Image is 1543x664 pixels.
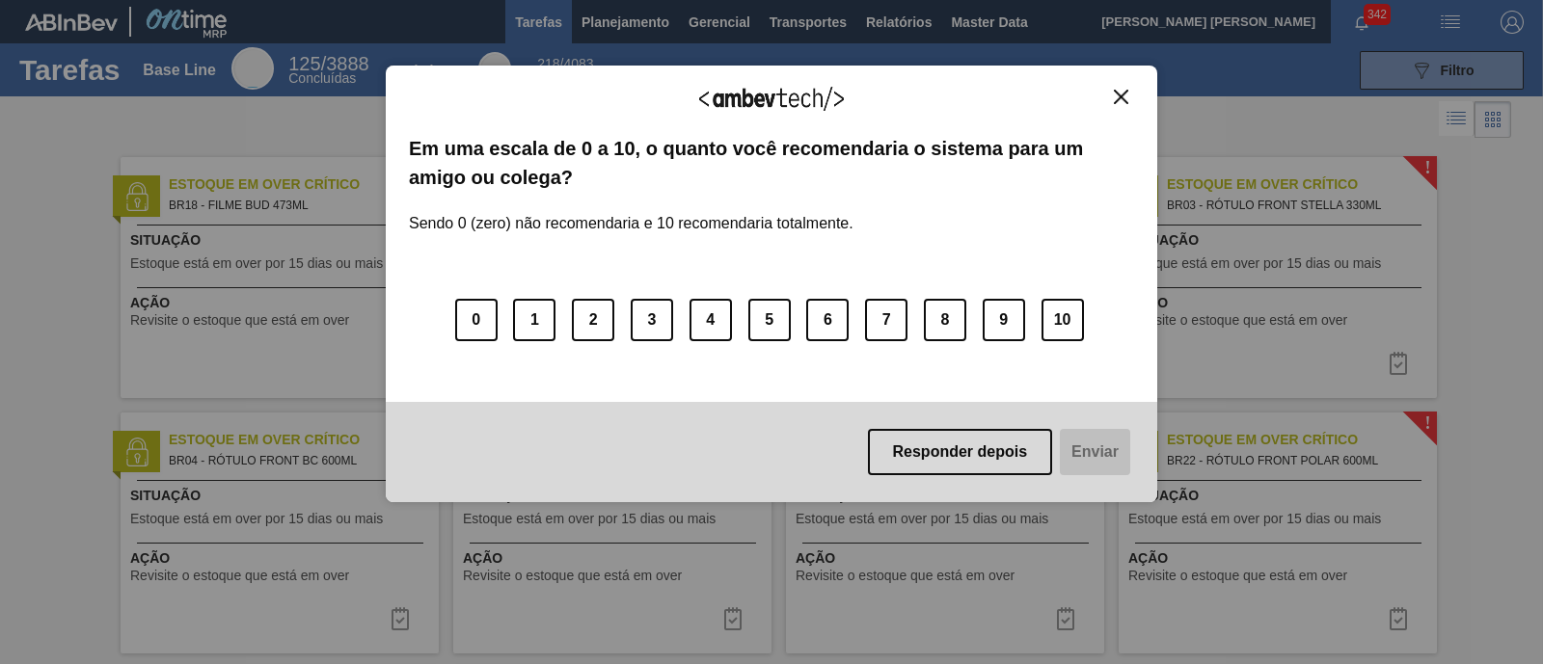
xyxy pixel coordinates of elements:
[572,299,614,341] button: 2
[513,299,555,341] button: 1
[1108,89,1134,105] button: Close
[455,299,498,341] button: 0
[806,299,849,341] button: 6
[924,299,966,341] button: 8
[1114,90,1128,104] img: Close
[690,299,732,341] button: 4
[983,299,1025,341] button: 9
[865,299,907,341] button: 7
[409,192,853,232] label: Sendo 0 (zero) não recomendaria e 10 recomendaria totalmente.
[699,87,844,111] img: Logo Ambevtech
[631,299,673,341] button: 3
[748,299,791,341] button: 5
[409,134,1134,193] label: Em uma escala de 0 a 10, o quanto você recomendaria o sistema para um amigo ou colega?
[1042,299,1084,341] button: 10
[868,429,1053,475] button: Responder depois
